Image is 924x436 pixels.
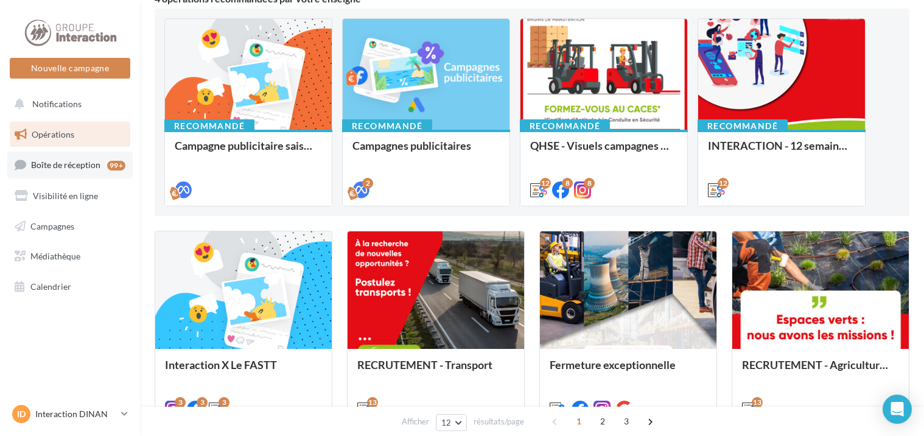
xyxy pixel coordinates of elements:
[550,359,707,383] div: Fermeture exceptionnelle
[752,397,763,408] div: 13
[32,99,82,109] span: Notifications
[402,416,429,427] span: Afficher
[708,139,855,164] div: INTERACTION - 12 semaines de publication
[175,397,186,408] div: 3
[32,129,74,139] span: Opérations
[530,139,677,164] div: QHSE - Visuels campagnes siège
[367,397,378,408] div: 13
[474,416,524,427] span: résultats/page
[883,395,912,424] div: Open Intercom Messenger
[352,139,500,164] div: Campagnes publicitaires
[540,178,551,189] div: 12
[7,214,133,239] a: Campagnes
[10,403,130,426] a: ID Interaction DINAN
[219,397,229,408] div: 3
[197,397,208,408] div: 3
[30,251,80,261] span: Médiathèque
[164,119,254,133] div: Recommandé
[107,161,125,171] div: 99+
[33,191,98,201] span: Visibilité en ligne
[17,408,26,420] span: ID
[520,119,610,133] div: Recommandé
[35,408,116,420] p: Interaction DINAN
[617,412,636,431] span: 3
[30,220,74,231] span: Campagnes
[7,91,128,117] button: Notifications
[698,119,788,133] div: Recommandé
[7,274,133,300] a: Calendrier
[718,178,729,189] div: 12
[584,178,595,189] div: 8
[31,160,100,170] span: Boîte de réception
[357,359,514,383] div: RECRUTEMENT - Transport
[7,122,133,147] a: Opérations
[7,244,133,269] a: Médiathèque
[7,183,133,209] a: Visibilité en ligne
[165,359,322,383] div: Interaction X Le FASTT
[342,119,432,133] div: Recommandé
[30,281,71,292] span: Calendrier
[742,359,899,383] div: RECRUTEMENT - Agriculture / Espaces verts
[593,412,612,431] span: 2
[569,412,589,431] span: 1
[562,178,573,189] div: 8
[362,178,373,189] div: 2
[10,58,130,79] button: Nouvelle campagne
[7,152,133,178] a: Boîte de réception99+
[175,139,322,164] div: Campagne publicitaire saisonniers
[436,414,467,431] button: 12
[441,418,452,427] span: 12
